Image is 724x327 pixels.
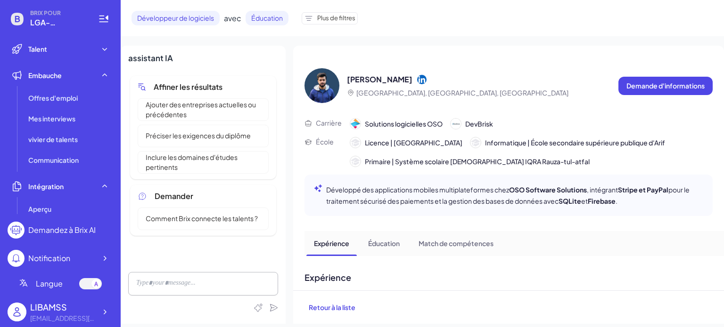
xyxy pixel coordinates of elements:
[28,45,47,53] font: Talent
[365,157,590,166] font: Primaire | Système scolaire [DEMOGRAPHIC_DATA] IQRA Rauza-tul-atfal
[350,119,361,129] img: logo
[304,68,339,103] img: Arslan Aslam
[485,138,665,147] font: Informatique | École secondaire supérieure publique d'Arif
[30,17,83,50] font: LGA-MULTISERVICES
[30,314,141,322] font: [EMAIL_ADDRESS][DOMAIN_NAME]
[128,53,173,63] font: assistant IA
[356,88,568,97] font: [GEOGRAPHIC_DATA], [GEOGRAPHIC_DATA], [GEOGRAPHIC_DATA]
[28,156,79,164] font: Communication
[326,185,509,194] font: Développé des applications mobiles multiplateformes chez
[155,191,193,201] font: Demander
[154,82,222,92] font: Affiner les résultats
[28,225,96,235] font: Demandez à Brix AI
[30,17,87,28] span: LGA-MULTISERVICES
[509,185,587,194] font: OSO Software Solutions
[365,120,443,128] font: Solutions logicielles OSO
[626,81,705,90] font: Demande d'informations
[8,303,26,321] img: user_logo.png
[28,114,75,123] font: Mes interviews
[251,14,283,22] font: Éducation
[316,119,342,127] font: Carrière
[28,71,62,80] font: Embauche
[581,197,588,205] font: et
[146,214,258,223] font: Comment Brix connecte les talents ?
[146,131,251,140] font: Préciser les exigences du diplôme
[28,205,51,213] font: Aperçu
[347,74,412,84] font: [PERSON_NAME]
[30,313,96,323] div: philippejames2018@gmail.com
[301,298,363,316] button: Retour à la liste
[451,119,461,129] img: logo
[304,272,351,283] font: Expérience
[137,14,214,22] font: Développeur de logiciels
[317,14,355,22] font: Plus de filtres
[309,303,355,311] font: Retour à la liste
[618,185,668,194] font: Stripe et PayPal
[28,94,78,102] font: Offres d'emploi
[465,120,493,128] font: DevBrisk
[365,138,462,147] font: Licence | [GEOGRAPHIC_DATA]
[30,301,96,313] div: LIBAMSS
[30,302,67,312] font: LIBAMSS
[224,13,241,23] font: avec
[28,135,78,144] font: vivier de talents
[368,239,400,247] font: Éducation
[314,239,349,247] font: Expérience
[316,137,334,146] font: École
[616,197,617,205] font: .
[419,239,494,247] font: Match de compétences
[146,153,238,171] font: Inclure les domaines d'études pertinents
[618,77,713,95] button: Demande d'informations
[28,253,70,263] font: Notification
[36,279,63,288] font: Langue
[146,100,256,119] font: Ajouter des entreprises actuelles ou précédentes
[588,197,616,205] font: Firebase
[587,185,618,194] font: , intégrant
[30,9,61,16] font: BRIX POUR
[28,182,64,191] font: Intégration
[559,197,581,205] font: SQLite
